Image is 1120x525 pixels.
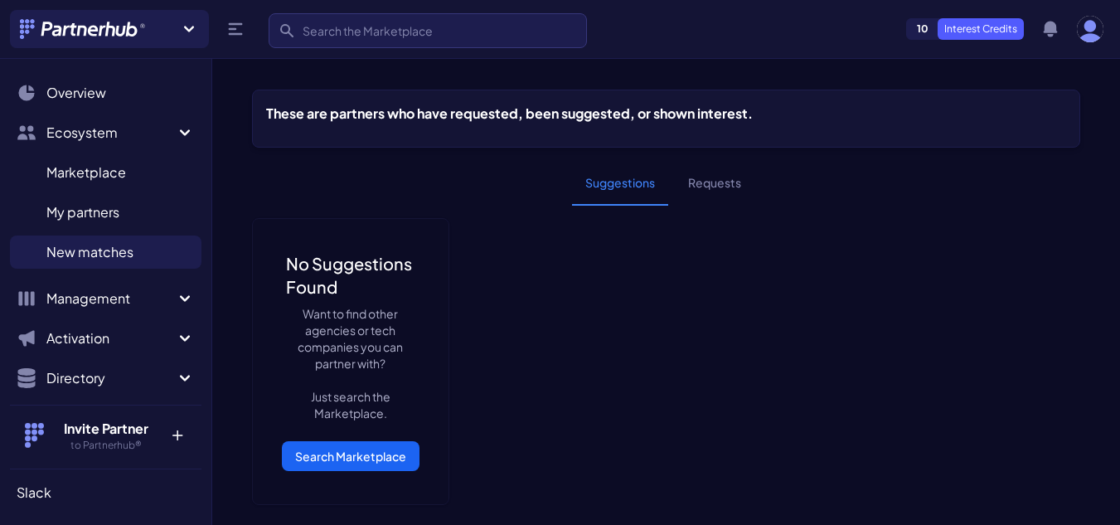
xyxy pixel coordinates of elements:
button: Directory [10,362,201,395]
span: Marketplace [46,163,126,182]
span: Overview [46,83,106,103]
h5: These are partners who have requested, been suggested, or shown interest. [266,104,753,124]
button: Suggestions [572,161,668,206]
input: Search the Marketplace [269,13,587,48]
button: Invite Partner to Partnerhub® + [10,405,201,465]
a: Search Marketplace [282,441,419,471]
h5: to Partnerhub® [52,439,159,452]
p: Interest Credits [938,18,1024,40]
h4: Invite Partner [52,419,159,439]
span: 10 [907,19,938,39]
button: Requests [675,161,754,206]
a: Overview [10,76,201,109]
button: Management [10,282,201,315]
span: My partners [46,202,119,222]
a: My partners [10,196,201,229]
a: 10Interest Credits [906,18,1024,40]
span: Management [46,289,175,309]
button: Activation [10,322,201,355]
a: Slack [10,476,201,509]
p: + [159,419,195,445]
span: Slack [17,483,51,503]
img: Partnerhub® Logo [20,19,147,39]
img: user photo [1077,16,1103,42]
a: New matches [10,236,201,269]
p: Want to find other agencies or tech companies you can partner with? Just search the Marketplace. [286,305,415,421]
a: Marketplace [10,156,201,189]
span: Activation [46,328,175,348]
button: Ecosystem [10,116,201,149]
span: Ecosystem [46,123,175,143]
a: No Suggestions Found [286,252,415,299]
span: Directory [46,368,175,388]
span: New matches [46,242,133,262]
